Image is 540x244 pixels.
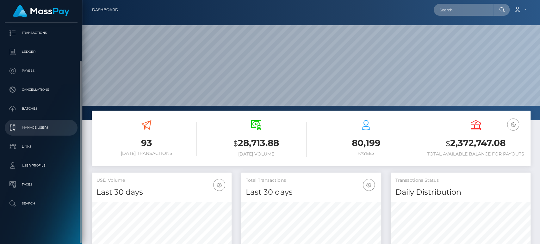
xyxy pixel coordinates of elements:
[395,187,526,198] h4: Daily Distribution
[5,158,78,174] a: User Profile
[7,142,75,151] p: Links
[7,199,75,208] p: Search
[206,151,307,157] h6: [DATE] Volume
[96,187,227,198] h4: Last 30 days
[7,28,75,38] p: Transactions
[5,177,78,192] a: Taxes
[5,196,78,211] a: Search
[5,63,78,79] a: Payees
[246,187,376,198] h4: Last 30 days
[5,25,78,41] a: Transactions
[96,151,197,156] h6: [DATE] Transactions
[7,104,75,113] p: Batches
[5,139,78,155] a: Links
[96,177,227,184] h5: USD Volume
[7,180,75,189] p: Taxes
[446,139,450,148] small: $
[7,66,75,76] p: Payees
[316,137,416,149] h3: 80,199
[434,4,493,16] input: Search...
[316,151,416,156] h6: Payees
[7,85,75,95] p: Cancellations
[5,82,78,98] a: Cancellations
[246,177,376,184] h5: Total Transactions
[395,177,526,184] h5: Transactions Status
[206,137,307,150] h3: 28,713.88
[425,137,526,150] h3: 2,372,747.08
[96,137,197,149] h3: 93
[13,5,69,17] img: MassPay Logo
[92,3,118,16] a: Dashboard
[5,44,78,60] a: Ledger
[7,161,75,170] p: User Profile
[425,151,526,157] h6: Total Available Balance for Payouts
[5,101,78,117] a: Batches
[233,139,238,148] small: $
[7,123,75,132] p: Manage Users
[7,47,75,57] p: Ledger
[5,120,78,136] a: Manage Users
